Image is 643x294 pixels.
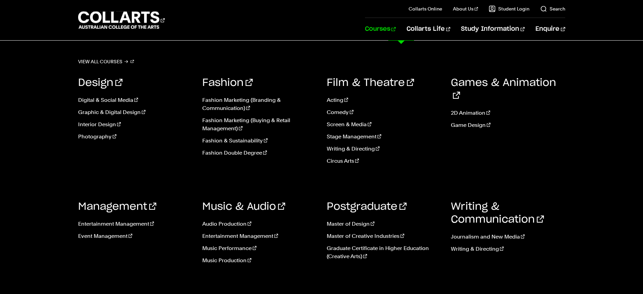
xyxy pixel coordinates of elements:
[327,232,441,240] a: Master of Creative Industries
[78,232,192,240] a: Event Management
[202,202,285,212] a: Music & Audio
[327,220,441,228] a: Master of Design
[327,78,414,88] a: Film & Theatre
[451,233,565,241] a: Journalism and New Media
[327,145,441,153] a: Writing & Directing
[78,133,192,141] a: Photography
[453,5,478,12] a: About Us
[489,5,529,12] a: Student Login
[78,220,192,228] a: Entertainment Management
[327,96,441,104] a: Acting
[451,109,565,117] a: 2D Animation
[535,18,565,40] a: Enquire
[461,18,525,40] a: Study Information
[451,245,565,253] a: Writing & Directing
[540,5,565,12] a: Search
[78,108,192,116] a: Graphic & Digital Design
[327,133,441,141] a: Stage Management
[327,202,407,212] a: Postgraduate
[327,120,441,129] a: Screen & Media
[202,256,317,265] a: Music Production
[327,157,441,165] a: Circus Arts
[407,18,450,40] a: Collarts Life
[78,78,122,88] a: Design
[202,244,317,252] a: Music Performance
[202,96,317,112] a: Fashion Marketing (Branding & Communication)
[202,116,317,133] a: Fashion Marketing (Buying & Retail Management)
[365,18,396,40] a: Courses
[78,202,156,212] a: Management
[409,5,442,12] a: Collarts Online
[451,121,565,129] a: Game Design
[78,57,134,66] a: View all courses
[78,96,192,104] a: Digital & Social Media
[202,149,317,157] a: Fashion Double Degree
[78,10,165,30] div: Go to homepage
[451,78,556,101] a: Games & Animation
[202,232,317,240] a: Entertainment Management
[451,202,544,225] a: Writing & Communication
[202,78,253,88] a: Fashion
[202,220,317,228] a: Audio Production
[327,244,441,261] a: Graduate Certificate in Higher Education (Creative Arts)
[202,137,317,145] a: Fashion & Sustainability
[327,108,441,116] a: Comedy
[78,120,192,129] a: Interior Design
